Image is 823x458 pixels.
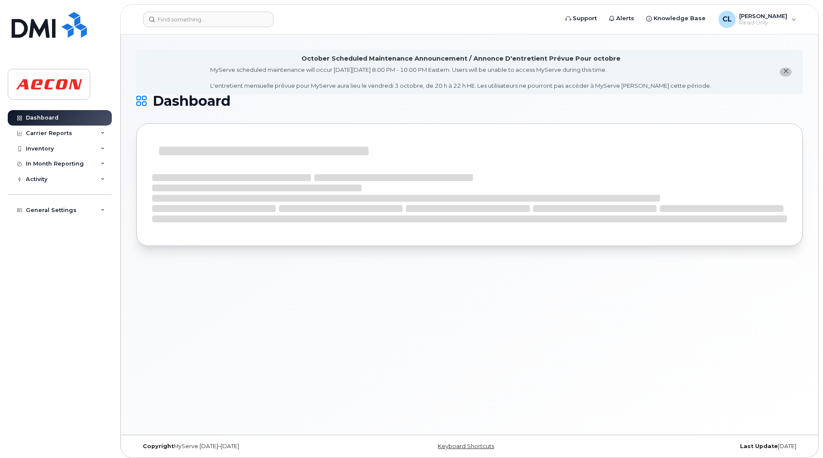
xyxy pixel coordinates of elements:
[580,443,803,450] div: [DATE]
[740,443,778,449] strong: Last Update
[143,443,174,449] strong: Copyright
[438,443,494,449] a: Keyboard Shortcuts
[210,66,711,90] div: MyServe scheduled maintenance will occur [DATE][DATE] 8:00 PM - 10:00 PM Eastern. Users will be u...
[780,68,792,77] button: close notification
[301,54,620,63] div: October Scheduled Maintenance Announcement / Annonce D'entretient Prévue Pour octobre
[153,95,230,108] span: Dashboard
[136,443,359,450] div: MyServe [DATE]–[DATE]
